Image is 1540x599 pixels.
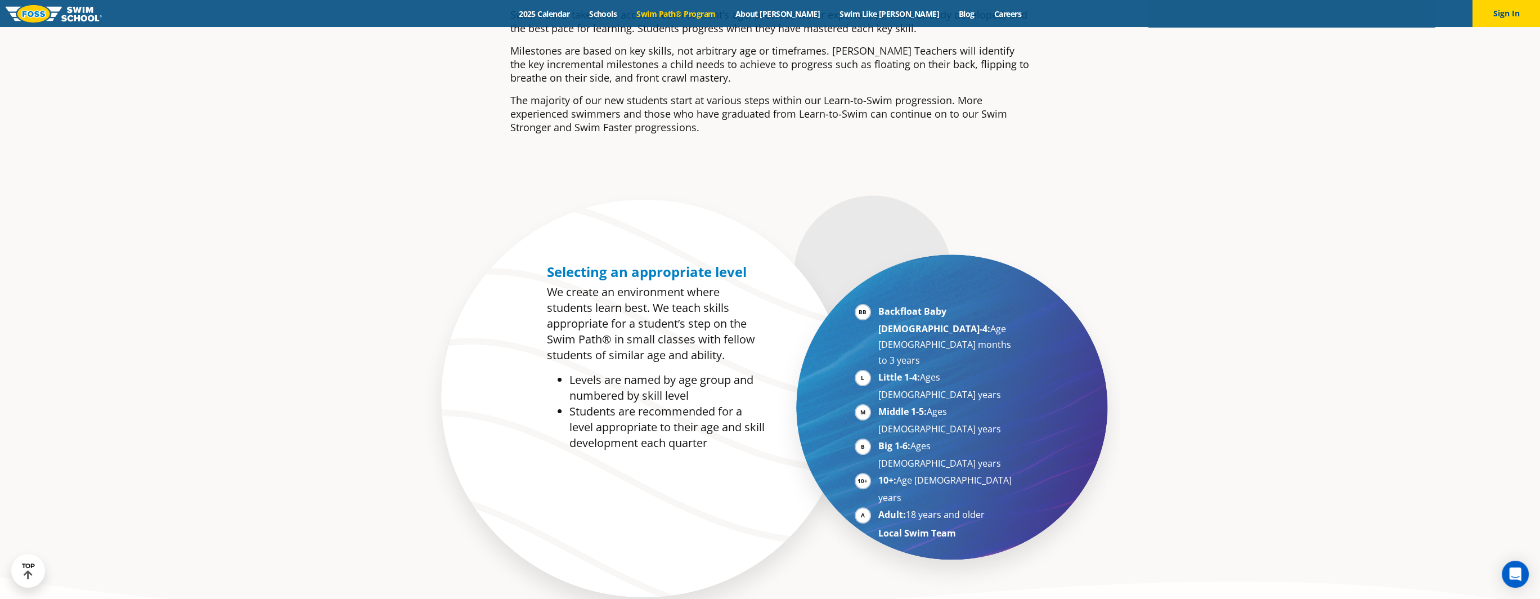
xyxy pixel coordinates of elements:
li: Age [DEMOGRAPHIC_DATA] years [878,472,1016,506]
li: Ages [DEMOGRAPHIC_DATA] years [878,438,1016,471]
div: TOP [22,562,35,580]
li: Ages [DEMOGRAPHIC_DATA] years [878,369,1016,403]
p: The majority of our new students start at various steps within our Learn-to-Swim progression. Mor... [510,93,1030,134]
strong: Adult: [878,508,906,521]
li: 18 years and older [878,507,1016,524]
strong: Backfloat Baby [DEMOGRAPHIC_DATA]-4: [878,305,990,335]
strong: Little 1-4: [878,371,920,383]
a: About [PERSON_NAME] [725,8,830,19]
a: Blog [949,8,984,19]
p: Milestones are based on key skills, not arbitrary age or timeframes. [PERSON_NAME] Teachers will ... [510,44,1030,84]
li: Levels are named by age group and numbered by skill level [569,372,765,404]
a: Swim Like [PERSON_NAME] [830,8,949,19]
span: Selecting an appropriate level [547,262,747,281]
a: Swim Path® Program [627,8,725,19]
li: Age [DEMOGRAPHIC_DATA] months to 3 years [878,303,1016,368]
strong: Middle 1-5: [878,405,927,418]
strong: Local Swim Team [878,527,956,539]
a: Careers [984,8,1031,19]
a: 2025 Calendar [509,8,580,19]
div: Open Intercom Messenger [1502,561,1529,588]
li: Students are recommended for a level appropriate to their age and skill development each quarter [569,404,765,451]
strong: Big 1-6: [878,440,910,452]
img: FOSS Swim School Logo [6,5,102,23]
strong: 10+: [878,474,896,486]
li: Ages [DEMOGRAPHIC_DATA] years [878,404,1016,437]
p: We create an environment where students learn best. We teach skills appropriate for a student’s s... [547,284,765,363]
a: Schools [580,8,627,19]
